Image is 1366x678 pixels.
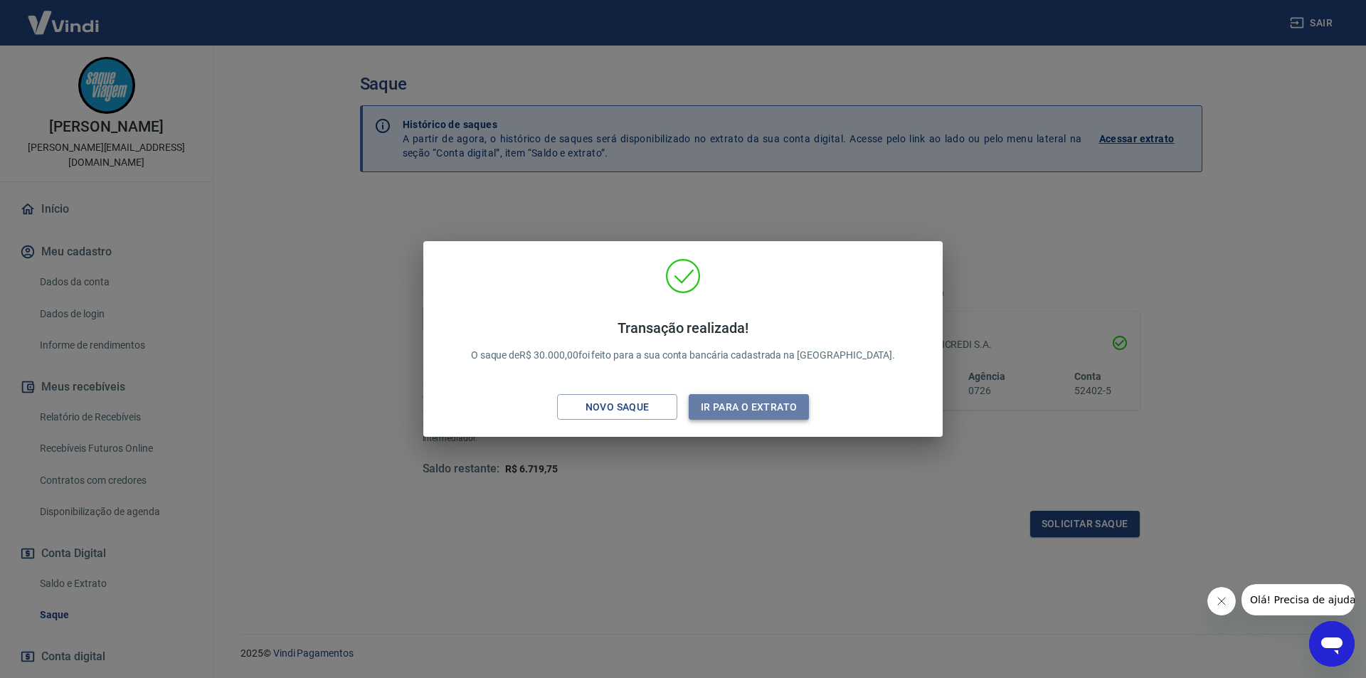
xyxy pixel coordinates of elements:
[471,319,896,363] p: O saque de R$ 30.000,00 foi feito para a sua conta bancária cadastrada na [GEOGRAPHIC_DATA].
[689,394,809,420] button: Ir para o extrato
[9,10,120,21] span: Olá! Precisa de ajuda?
[1241,584,1355,615] iframe: Mensagem da empresa
[1309,621,1355,667] iframe: Botão para abrir a janela de mensagens
[471,319,896,337] h4: Transação realizada!
[557,394,677,420] button: Novo saque
[568,398,667,416] div: Novo saque
[1207,587,1236,615] iframe: Fechar mensagem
